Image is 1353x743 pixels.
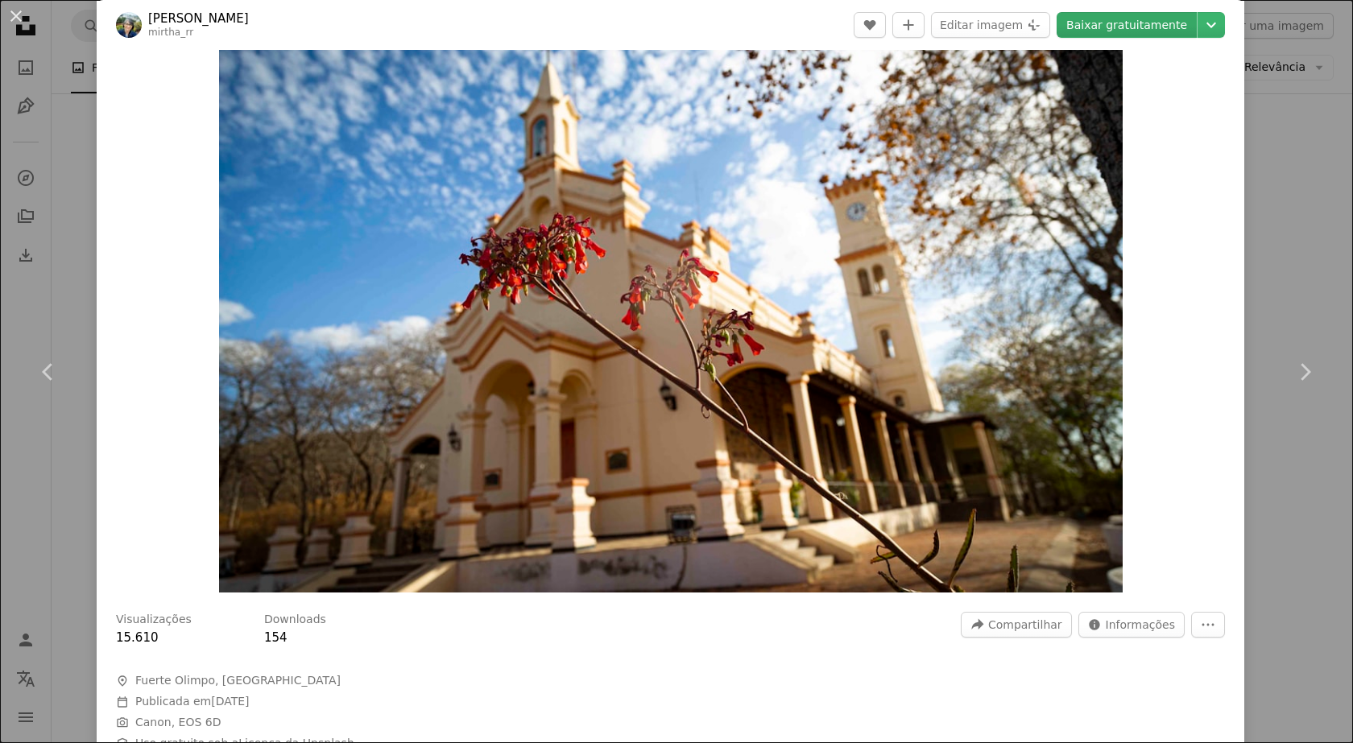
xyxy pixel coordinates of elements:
[1256,295,1353,449] a: Próximo
[148,27,193,38] a: mirtha_rr
[116,612,192,628] h3: Visualizações
[135,695,250,708] span: Publicada em
[1191,612,1225,638] button: Mais ações
[1198,12,1225,38] button: Escolha o tamanho do download
[211,695,249,708] time: 12 de agosto de 2022 às 22:11:11 GMT-3
[1057,12,1197,38] a: Baixar gratuitamente
[854,12,886,38] button: Curtir
[961,612,1072,638] button: Compartilhar esta imagem
[116,630,159,645] span: 15.610
[135,673,341,689] span: Fuerte Olimpo, [GEOGRAPHIC_DATA]
[988,613,1062,637] span: Compartilhar
[116,12,142,38] img: Ir para o perfil de Mirtha Rodríguez Rojas
[135,715,221,731] button: Canon, EOS 6D
[1078,612,1185,638] button: Estatísticas desta imagem
[264,630,288,645] span: 154
[148,10,249,27] a: [PERSON_NAME]
[892,12,925,38] button: Adicionar à coleção
[931,12,1050,38] button: Editar imagem
[1106,613,1175,637] span: Informações
[264,612,326,628] h3: Downloads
